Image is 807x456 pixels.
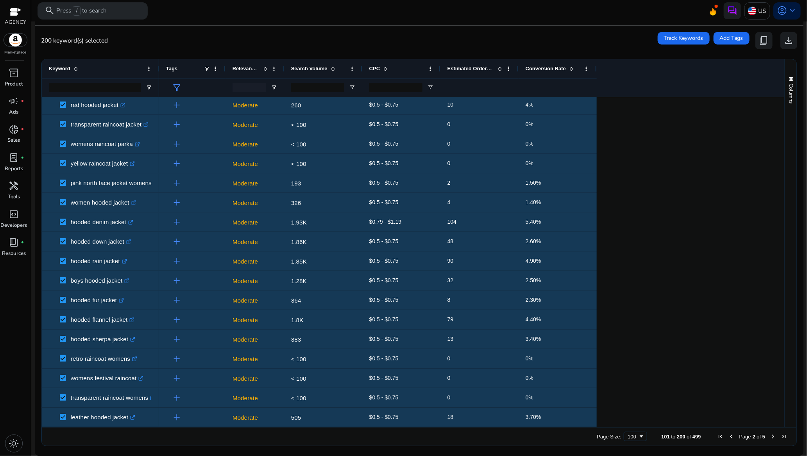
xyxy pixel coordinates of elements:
p: transparent raincoat jacket [71,116,149,132]
span: 8 [447,297,451,303]
span: 0 [447,394,451,401]
span: $0.5 - $0.75 [369,355,399,362]
span: $0.5 - $0.75 [369,277,399,283]
span: Search Volume [291,66,327,71]
span: 32 [447,277,454,283]
div: Last Page [781,433,787,440]
span: $0.5 - $0.75 [369,316,399,322]
span: 260 [291,102,301,109]
span: 5 [762,434,765,440]
span: add [172,178,182,188]
p: Moderate [233,292,277,308]
p: yellow raincoat jacket [71,155,135,171]
span: add [172,198,182,208]
p: Sales [8,137,20,144]
span: $0.5 - $0.75 [369,297,399,303]
span: < 100 [291,160,306,167]
span: add [172,119,182,130]
span: $0.5 - $0.75 [369,121,399,127]
button: content_copy [755,32,773,49]
span: $0.5 - $0.75 [369,102,399,108]
span: search [45,5,55,16]
p: Moderate [233,273,277,289]
div: Previous Page [728,433,735,440]
p: AGENCY [5,19,26,27]
p: Developers [1,222,27,230]
span: 3.40% [526,336,541,342]
p: Press to search [56,6,107,16]
p: Moderate [233,117,277,133]
span: Columns [787,84,794,103]
span: add [172,334,182,344]
p: Resources [2,250,26,258]
p: hooded rain jacket [71,253,127,269]
span: 200 [677,434,685,440]
span: 1.50% [526,180,541,186]
p: Moderate [233,370,277,387]
span: 1.85K [291,258,307,265]
span: add [172,276,182,286]
span: 18 [447,414,454,420]
span: download [784,36,794,46]
span: campaign [9,96,19,106]
span: 0% [526,141,533,147]
span: 193 [291,180,301,187]
p: Moderate [233,234,277,250]
p: Moderate [233,331,277,347]
p: Moderate [233,136,277,152]
p: hooded fur jacket [71,292,124,308]
p: pink north face jacket womens [71,175,159,191]
p: Moderate [233,156,277,172]
span: Track Keywords [664,34,703,42]
span: content_copy [759,36,769,46]
input: CPC Filter Input [369,83,422,92]
p: Moderate [233,390,277,406]
span: add [172,100,182,110]
span: 1.86K [291,239,307,245]
span: of [757,434,761,440]
p: hooded denim jacket [71,214,133,230]
p: womens raincoat parka [71,136,140,152]
p: Moderate [233,214,277,230]
span: $0.79 - $1.19 [369,219,402,225]
span: Relevance Score [233,66,260,71]
span: $0.5 - $0.75 [369,336,399,342]
span: 2 [753,434,755,440]
p: Moderate [233,312,277,328]
p: leather hooded jacket [71,409,135,425]
span: 2.60% [526,238,541,244]
p: Moderate [233,410,277,426]
span: 13 [447,336,454,342]
p: Product [5,80,23,88]
div: 100 [628,434,638,440]
span: 79 [447,316,454,322]
span: handyman [9,181,19,191]
p: Moderate [233,175,277,191]
span: filter_alt [172,83,182,93]
span: 3.70% [526,414,541,420]
span: 2 [447,180,451,186]
span: 0% [526,121,533,127]
span: 4.90% [526,258,541,264]
p: hooded down jacket [71,233,131,249]
p: Moderate [233,253,277,269]
p: boys hooded jacket [71,273,130,289]
span: fiber_manual_record [21,156,24,160]
span: fiber_manual_record [21,100,24,103]
span: 383 [291,336,301,343]
div: Next Page [770,433,776,440]
span: 364 [291,297,301,304]
p: Marketplace [5,50,27,55]
p: transparent raincoat womens [71,390,155,406]
span: 90 [447,258,454,264]
span: fiber_manual_record [21,128,24,131]
span: 0 [447,375,451,381]
button: Open Filter Menu [349,84,355,91]
span: Keyword [49,66,70,71]
span: add [172,354,182,364]
button: Open Filter Menu [427,84,433,91]
span: 0 [447,160,451,166]
span: add [172,315,182,325]
span: < 100 [291,141,306,148]
span: 1.40% [526,199,541,205]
